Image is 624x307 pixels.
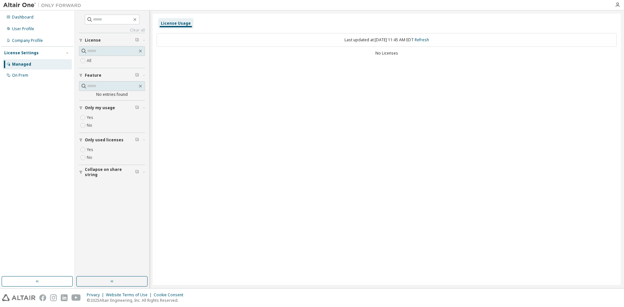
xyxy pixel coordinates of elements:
button: Feature [79,68,145,83]
div: User Profile [12,26,34,32]
label: All [87,57,93,65]
label: No [87,154,94,161]
div: Managed [12,62,31,67]
a: Clear all [79,28,145,33]
div: Dashboard [12,15,33,20]
button: License [79,33,145,47]
img: facebook.svg [39,294,46,301]
img: altair_logo.svg [2,294,35,301]
span: Collapse on share string [85,167,135,177]
div: Cookie Consent [154,292,187,298]
div: Last updated at: [DATE] 11:45 AM EDT [157,33,617,47]
img: instagram.svg [50,294,57,301]
span: Clear filter [135,105,139,110]
span: Feature [85,73,101,78]
img: linkedin.svg [61,294,68,301]
div: No entries found [79,92,145,97]
span: License [85,38,101,43]
span: Clear filter [135,73,139,78]
span: Only used licenses [85,137,123,143]
span: Clear filter [135,170,139,175]
button: Only used licenses [79,133,145,147]
div: License Settings [4,50,39,56]
span: Clear filter [135,137,139,143]
label: Yes [87,114,95,122]
span: Only my usage [85,105,115,110]
div: Privacy [87,292,106,298]
label: No [87,122,94,129]
div: No Licenses [157,51,617,56]
span: Clear filter [135,38,139,43]
div: On Prem [12,73,28,78]
button: Collapse on share string [79,165,145,179]
div: Website Terms of Use [106,292,154,298]
p: © 2025 Altair Engineering, Inc. All Rights Reserved. [87,298,187,303]
div: License Usage [161,21,191,26]
img: Altair One [3,2,84,8]
a: Refresh [415,37,429,43]
img: youtube.svg [71,294,81,301]
label: Yes [87,146,95,154]
button: Only my usage [79,101,145,115]
div: Company Profile [12,38,43,43]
